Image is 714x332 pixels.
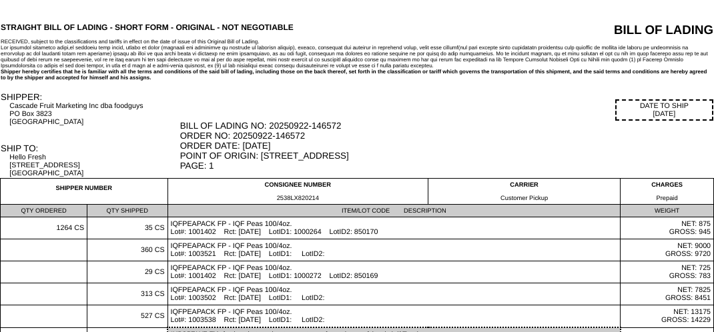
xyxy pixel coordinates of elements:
div: BILL OF LADING NO: 20250922-146572 ORDER NO: 20250922-146572 ORDER DATE: [DATE] POINT OF ORIGIN: ... [180,121,713,171]
td: 527 CS [87,305,167,328]
div: SHIPPER: [1,92,179,102]
td: CARRIER [428,179,621,205]
div: DATE TO SHIP [DATE] [615,99,713,121]
td: CHARGES [621,179,714,205]
td: 360 CS [87,239,167,261]
td: NET: 725 GROSS: 783 [621,261,714,283]
td: NET: 7825 GROSS: 8451 [621,283,714,305]
td: IQFPEAPACK FP - IQF Peas 100/4oz. Lot#: 1003521 Rct: [DATE] LotID1: LotID2: [167,239,621,261]
td: NET: 875 GROSS: 945 [621,217,714,239]
div: Hello Fresh [STREET_ADDRESS] [GEOGRAPHIC_DATA] [9,153,178,177]
td: IQFPEAPACK FP - IQF Peas 100/4oz. Lot#: 1001402 Rct: [DATE] LotID1: 1000264 LotID2: 850170 [167,217,621,239]
td: ITEM/LOT CODE DESCRIPTION [167,205,621,217]
div: Prepaid [623,195,711,201]
td: IQFPEAPACK FP - IQF Peas 100/4oz. Lot#: 1003502 Rct: [DATE] LotID1: LotID2: [167,283,621,305]
td: 1264 CS [1,217,87,239]
td: NET: 9000 GROSS: 9720 [621,239,714,261]
td: CONSIGNEE NUMBER [167,179,428,205]
div: Cascade Fruit Marketing Inc dba foodguys PO Box 3823 [GEOGRAPHIC_DATA] [9,102,178,126]
div: 2538LX820214 [171,195,426,201]
td: QTY SHIPPED [87,205,167,217]
div: Customer Pickup [431,195,617,201]
td: 35 CS [87,217,167,239]
td: 29 CS [87,261,167,283]
td: SHIPPER NUMBER [1,179,168,205]
div: BILL OF LADING [516,23,713,37]
td: QTY ORDERED [1,205,87,217]
td: WEIGHT [621,205,714,217]
td: IQFPEAPACK FP - IQF Peas 100/4oz. Lot#: 1003538 Rct: [DATE] LotID1: LotID2: [167,305,621,328]
td: NET: 13175 GROSS: 14229 [621,305,714,328]
div: Shipper hereby certifies that he is familiar with all the terms and conditions of the said bill o... [1,69,713,81]
td: 313 CS [87,283,167,305]
td: IQFPEAPACK FP - IQF Peas 100/4oz. Lot#: 1001402 Rct: [DATE] LotID1: 1000272 LotID2: 850169 [167,261,621,283]
div: SHIP TO: [1,143,179,153]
